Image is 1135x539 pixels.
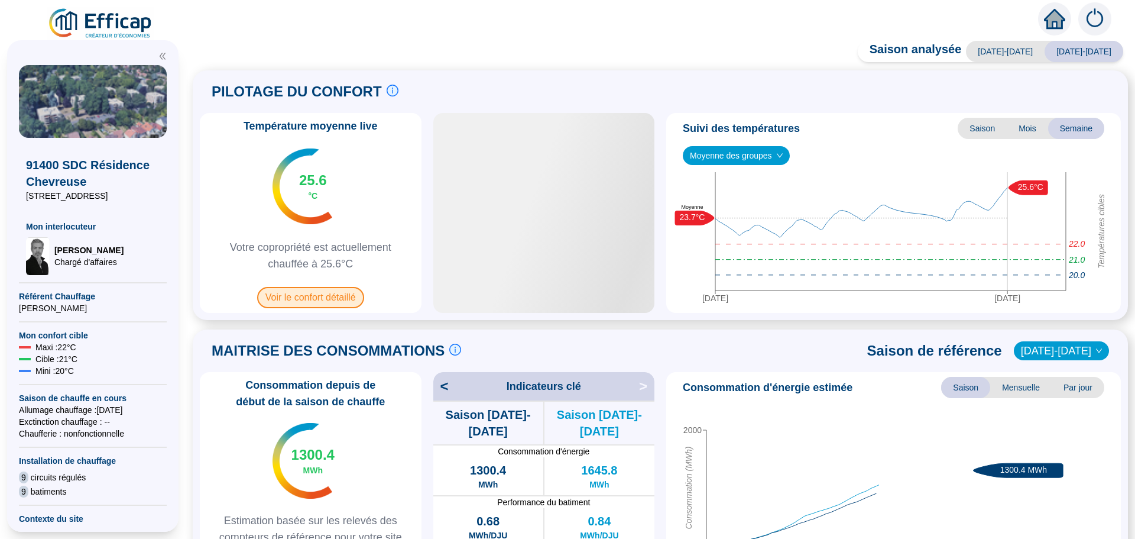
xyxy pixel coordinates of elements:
span: Référent Chauffage [19,291,167,302]
span: double-left [158,52,167,60]
span: Allumage chauffage : [DATE] [19,404,167,416]
span: home [1044,8,1065,30]
span: Saison [DATE]-[DATE] [544,406,654,440]
text: 25.6°C [1018,182,1043,191]
span: Voir le confort détaillé [257,287,364,308]
span: Consommation d'énergie [433,446,655,457]
span: info-circle [387,85,398,96]
tspan: Consommation (MWh) [684,446,693,529]
span: Semaine [1048,118,1104,139]
text: 23.7°C [680,212,705,222]
span: Mois [1007,118,1048,139]
span: Indicateurs clé [507,378,581,395]
span: Contexte du site [19,513,167,525]
span: [STREET_ADDRESS] [26,190,160,202]
span: info-circle [449,344,461,356]
span: 2022-2023 [1021,342,1102,360]
span: 25.6 [299,171,327,190]
span: PILOTAGE DU CONFORT [212,82,382,101]
span: MWh [478,479,498,490]
tspan: Températures cibles [1097,194,1106,269]
span: Chaufferie : non fonctionnelle [19,428,167,440]
span: circuits régulés [31,472,86,483]
span: Maxi : 22 °C [35,341,76,353]
span: Mini : 20 °C [35,365,74,377]
span: down [776,152,783,159]
span: 9 [19,486,28,498]
text: Moyenne [681,204,703,210]
span: Moyenne des groupes [690,147,783,164]
span: Mensuelle [990,377,1052,398]
span: [DATE]-[DATE] [966,41,1045,62]
span: Consommation d'énergie estimée [683,379,852,396]
tspan: [DATE] [994,293,1020,303]
span: Saison analysée [858,41,962,62]
span: Suivi des températures [683,120,800,137]
span: < [433,377,449,396]
img: indicateur températures [273,423,332,499]
span: [DATE]-[DATE] [1045,41,1123,62]
span: [PERSON_NAME] [54,244,124,256]
span: Cible : 21 °C [35,353,77,365]
span: 1300.4 [470,462,506,479]
tspan: [DATE] [702,293,728,303]
span: > [639,377,654,396]
span: Performance du batiment [433,496,655,508]
span: Saison de référence [867,341,1002,360]
span: down [1095,347,1102,354]
span: MAITRISE DES CONSOMMATIONS [212,341,445,360]
tspan: 21.0 [1068,254,1085,264]
tspan: 22.0 [1068,239,1085,248]
span: 0.84 [588,513,611,530]
span: Saison [DATE]-[DATE] [433,406,543,440]
span: Consommation depuis de début de la saison de chauffe [205,377,417,410]
tspan: 2000 [683,425,702,435]
span: Saison [958,118,1007,139]
tspan: 20.0 [1068,270,1085,279]
span: MWh [589,479,609,490]
text: 1300.4 MWh [1000,465,1047,475]
span: Installation de chauffage [19,455,167,467]
img: alerts [1078,2,1111,35]
img: Chargé d'affaires [26,237,50,275]
span: 1300.4 [291,446,335,464]
span: 0.68 [476,513,500,530]
span: Exctinction chauffage : -- [19,416,167,428]
span: Votre copropriété est actuellement chauffée à 25.6°C [205,239,417,272]
span: Température moyenne live [236,118,385,134]
span: Mon confort cible [19,330,167,341]
span: °C [308,190,317,202]
span: [PERSON_NAME] [19,302,167,314]
span: Mon interlocuteur [26,221,160,233]
span: 91400 SDC Résidence Chevreuse [26,157,160,190]
span: 9 [19,472,28,483]
span: Par jour [1052,377,1104,398]
span: Saison [941,377,990,398]
span: batiments [31,486,67,498]
span: 1645.8 [581,462,617,479]
img: efficap energie logo [47,7,154,40]
span: Chargé d'affaires [54,256,124,268]
span: MWh [303,464,323,476]
img: indicateur températures [273,149,332,224]
span: Saison de chauffe en cours [19,392,167,404]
